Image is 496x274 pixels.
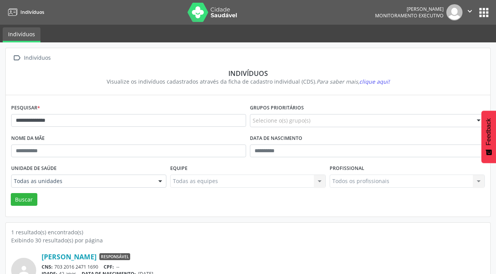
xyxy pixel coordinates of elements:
span: Indivíduos [20,9,44,15]
div: [PERSON_NAME] [375,6,444,12]
div: Indivíduos [17,69,479,77]
a: Indivíduos [5,6,44,18]
button: apps [477,6,491,19]
span: Monitoramento Executivo [375,12,444,19]
div: 703 2016 2471 1690 [42,264,485,270]
label: Grupos prioritários [250,102,304,114]
div: Visualize os indivíduos cadastrados através da ficha de cadastro individual (CDS). [17,77,479,86]
i: Para saber mais, [317,78,390,85]
span: CPF: [104,264,114,270]
span: CNS: [42,264,53,270]
span: Selecione o(s) grupo(s) [253,116,310,124]
a: Indivíduos [3,27,40,42]
i:  [466,7,474,15]
div: 1 resultado(s) encontrado(s) [11,228,485,236]
a:  Indivíduos [11,52,52,64]
button:  [462,4,477,20]
label: Nome da mãe [11,133,45,145]
label: Data de nascimento [250,133,302,145]
span: Responsável [99,253,130,260]
span: Todas as unidades [14,177,151,185]
button: Buscar [11,193,37,206]
label: Equipe [170,163,188,175]
i:  [11,52,22,64]
label: Unidade de saúde [11,163,57,175]
label: Pesquisar [11,102,40,114]
span: -- [116,264,119,270]
div: Indivíduos [22,52,52,64]
div: Exibindo 30 resultado(s) por página [11,236,485,244]
label: Profissional [330,163,364,175]
span: clique aqui! [359,78,390,85]
span: Feedback [485,118,492,145]
button: Feedback - Mostrar pesquisa [481,111,496,163]
a: [PERSON_NAME] [42,252,97,261]
img: img [446,4,462,20]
